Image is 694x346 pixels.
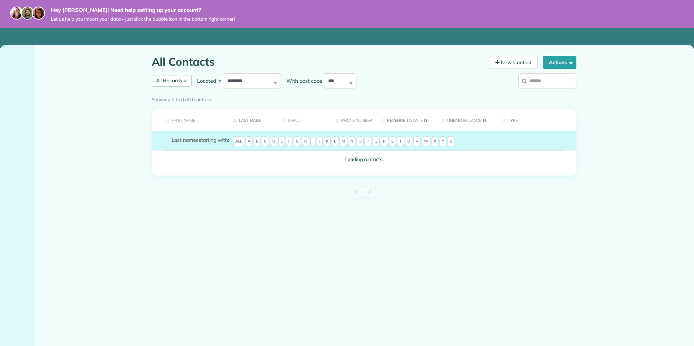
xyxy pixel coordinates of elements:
[497,109,576,131] th: Type: activate to sort column ascending
[302,136,309,147] span: H
[432,136,438,147] span: X
[376,109,436,131] th: Revenue to Date: activate to sort column ascending
[372,136,380,147] span: Q
[192,77,223,85] label: Located in
[156,77,183,84] span: All Records
[317,136,323,147] span: J
[270,136,277,147] span: D
[422,136,430,147] span: W
[543,56,576,69] button: Actions
[245,136,253,147] span: A
[389,136,396,147] span: S
[10,7,23,20] img: maria-72a9807cf96188c08ef61303f053569d2e2a8a1cde33d635c8a3ac13582a053d.jpg
[152,109,228,131] th: First Name: activate to sort column ascending
[356,136,364,147] span: O
[32,7,45,20] img: michelle-19f622bdf1676172e81f8f8fba1fb50e276960ebfe0243fe18214015130c80e4.jpg
[330,109,376,131] th: Phone number: activate to sort column ascending
[278,136,285,147] span: E
[381,136,388,147] span: R
[310,136,316,147] span: I
[277,109,330,131] th: Email: activate to sort column ascending
[152,56,485,68] h1: All Contacts
[339,136,347,147] span: M
[436,109,497,131] th: Unpaid Balance: activate to sort column ascending
[152,151,576,168] td: Loading contacts..
[364,136,371,147] span: P
[405,136,412,147] span: U
[413,136,421,147] span: V
[286,136,293,147] span: F
[233,136,245,147] span: All
[254,136,261,147] span: B
[21,7,34,20] img: jorge-587dff0eeaa6aab1f244e6dc62b8924c3b6ad411094392a53c71c6c4a576187d.jpg
[448,136,454,147] span: Z
[348,136,355,147] span: N
[490,56,538,69] a: New Contact
[262,136,269,147] span: C
[51,7,235,14] strong: Hey [PERSON_NAME]! Need help setting up your account?
[172,136,229,144] label: starting with:
[281,77,324,85] label: With post code
[324,136,331,147] span: K
[228,109,277,131] th: Last Name: activate to sort column descending
[332,136,338,147] span: L
[172,137,199,143] span: Last names
[294,136,301,147] span: G
[397,136,404,147] span: T
[152,93,576,103] div: Showing 0 to 0 of 0 contacts
[51,16,235,22] span: Let us help you import your data - just click the bubble icon in the bottom right corner!
[440,136,446,147] span: Y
